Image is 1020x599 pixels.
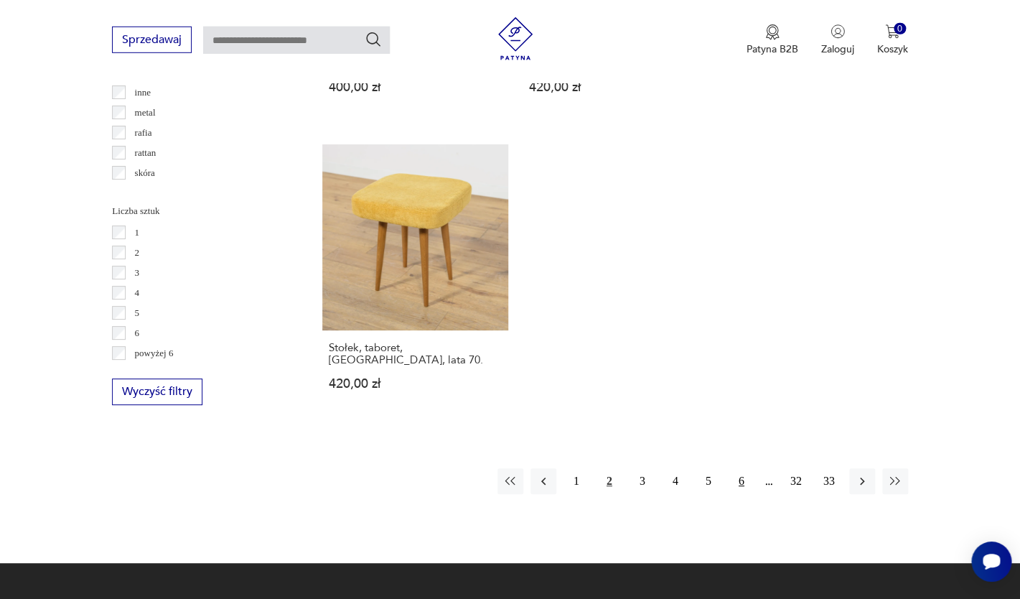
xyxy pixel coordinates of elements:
button: 33 [816,468,842,494]
a: Stołek, taboret, Polska, lata 70.Stołek, taboret, [GEOGRAPHIC_DATA], lata 70.420,00 zł [322,144,507,417]
p: rafia [135,125,152,141]
div: 0 [894,23,906,35]
p: 5 [135,305,140,321]
p: Liczba sztuk [112,203,288,219]
button: Zaloguj [821,24,854,56]
p: 2 [135,245,140,261]
p: Zaloguj [821,42,854,56]
h3: Stołek, taboret, [GEOGRAPHIC_DATA], lata 70. [329,342,501,366]
p: metal [135,105,156,121]
button: 32 [783,468,809,494]
button: 6 [729,468,754,494]
button: Szukaj [365,31,382,48]
a: Ikona medaluPatyna B2B [747,24,798,56]
p: Koszyk [877,42,908,56]
p: tkanina [135,185,162,201]
button: Sprzedawaj [112,27,192,53]
p: 420,00 zł [329,378,501,390]
img: Patyna - sklep z meblami i dekoracjami vintage [494,17,537,60]
button: 2 [596,468,622,494]
button: 5 [696,468,721,494]
p: 420,00 zł [529,81,701,93]
button: Patyna B2B [747,24,798,56]
img: Ikona medalu [765,24,780,40]
p: skóra [135,165,155,181]
img: Ikonka użytkownika [830,24,845,39]
p: powyżej 6 [135,345,174,361]
iframe: Smartsupp widget button [971,542,1011,582]
p: 1 [135,225,140,241]
p: 400,00 zł [329,81,501,93]
a: Sprzedawaj [112,36,192,46]
button: 1 [563,468,589,494]
button: Wyczyść filtry [112,379,202,405]
p: inne [135,85,151,101]
p: 3 [135,265,140,281]
button: 3 [630,468,655,494]
p: Patyna B2B [747,42,798,56]
button: 4 [663,468,688,494]
button: 0Koszyk [877,24,908,56]
img: Ikona koszyka [885,24,899,39]
p: 6 [135,325,140,341]
p: rattan [135,145,156,161]
p: 4 [135,285,140,301]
